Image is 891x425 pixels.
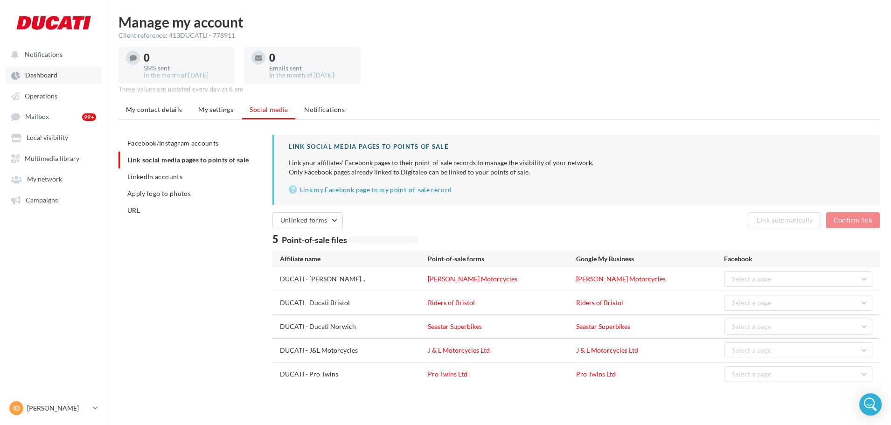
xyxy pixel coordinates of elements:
[272,212,343,228] button: Unlinked forms
[144,53,228,63] div: 0
[127,139,218,147] span: Facebook/Instagram accounts
[6,66,102,83] a: Dashboard
[25,50,63,58] span: Notifications
[198,105,233,113] span: My settings
[269,65,353,71] div: Emails sent
[282,235,347,245] span: Point-of-sale files
[280,298,428,307] div: DUCATI - Ducati Bristol
[6,170,102,187] a: My network
[126,105,182,113] span: My contact details
[27,404,89,413] p: [PERSON_NAME]
[82,113,96,121] div: 99+
[428,299,475,307] a: Riders of Bristol
[7,399,100,417] a: ID [PERSON_NAME]
[576,346,638,354] a: J & L Motorcycles Ltd
[6,108,102,125] a: Mailbox 99+
[127,173,182,181] span: LinkedIn accounts
[118,15,880,29] h1: Manage my account
[280,346,428,355] div: DUCATI - J&L Motorcycles
[826,212,880,228] button: Confirm link
[724,271,872,287] button: Select a page
[732,322,771,330] span: Select a page
[27,175,62,183] span: My network
[25,113,49,121] span: Mailbox
[6,87,102,104] a: Operations
[6,150,102,167] a: Multimedia library
[289,158,865,167] div: Link your affiliates' Facebook pages to their point-of-sale records to manage the visibility of y...
[749,212,821,228] button: Link automatically
[724,366,872,382] button: Select a page
[127,189,191,197] span: Apply logo to photos
[428,346,490,354] a: J & L Motorcycles Ltd
[724,319,872,334] button: Select a page
[576,275,666,283] a: [PERSON_NAME] Motorcycles
[25,154,79,162] span: Multimedia library
[724,254,872,264] div: Facebook
[576,254,724,264] div: Google My Business
[428,370,467,378] a: Pro Twins Ltd
[304,105,345,113] span: Notifications
[724,295,872,311] button: Select a page
[428,254,576,264] div: Point-of-sale forms
[280,216,327,224] span: Unlinked forms
[576,370,616,378] a: Pro Twins Ltd
[732,346,771,354] span: Select a page
[6,191,102,208] a: Campaigns
[26,196,58,204] span: Campaigns
[25,71,57,79] span: Dashboard
[732,299,771,307] span: Select a page
[289,184,865,195] a: Link my Facebook page to my point-of-sale record
[127,206,140,214] span: URL
[280,322,428,331] div: DUCATI - Ducati Norwich
[280,369,428,379] div: DUCATI - Pro Twins
[6,46,98,63] button: Notifications
[280,274,365,284] span: DUCATI - [PERSON_NAME]...
[269,53,353,63] div: 0
[280,254,428,264] div: Affiliate name
[118,31,880,40] div: Client reference: 413DUCATLI - 778911
[732,370,771,378] span: Select a page
[289,158,865,177] p: Only Facebook pages already linked to Digitaleo can be linked to your points of sale.
[289,142,865,151] div: Link social media pages to points of sale
[724,342,872,358] button: Select a page
[272,232,278,246] span: 5
[118,85,880,94] div: These values are updated every day at 6 am
[144,65,228,71] div: SMS sent
[732,275,771,283] span: Select a page
[25,92,57,100] span: Operations
[269,71,353,80] div: In the month of [DATE]
[6,129,102,146] a: Local visibility
[13,404,20,413] span: ID
[859,393,882,416] div: Open Intercom Messenger
[144,71,228,80] div: In the month of [DATE]
[576,322,630,330] a: Seastar Superbikes
[428,275,517,283] a: [PERSON_NAME] Motorcycles
[27,134,68,142] span: Local visibility
[428,322,482,330] a: Seastar Superbikes
[576,299,623,307] a: Riders of Bristol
